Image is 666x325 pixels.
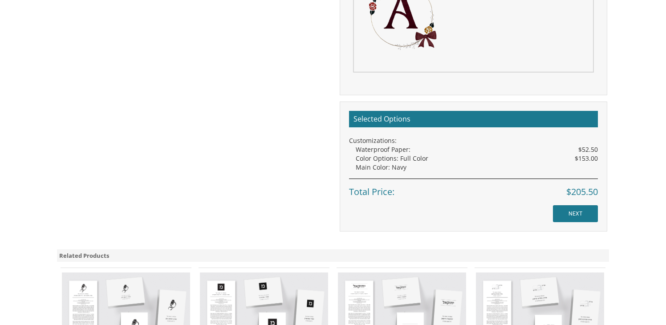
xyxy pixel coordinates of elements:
div: Customizations: [349,136,598,145]
span: $153.00 [575,154,598,163]
h2: Selected Options [349,111,598,128]
span: $205.50 [566,186,598,199]
div: Color Options: Full Color [356,154,598,163]
input: NEXT [553,205,598,222]
span: $52.50 [578,145,598,154]
div: Total Price: [349,179,598,199]
div: Waterproof Paper: [356,145,598,154]
div: Related Products [57,249,609,262]
div: Main Color: Navy [356,163,598,172]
